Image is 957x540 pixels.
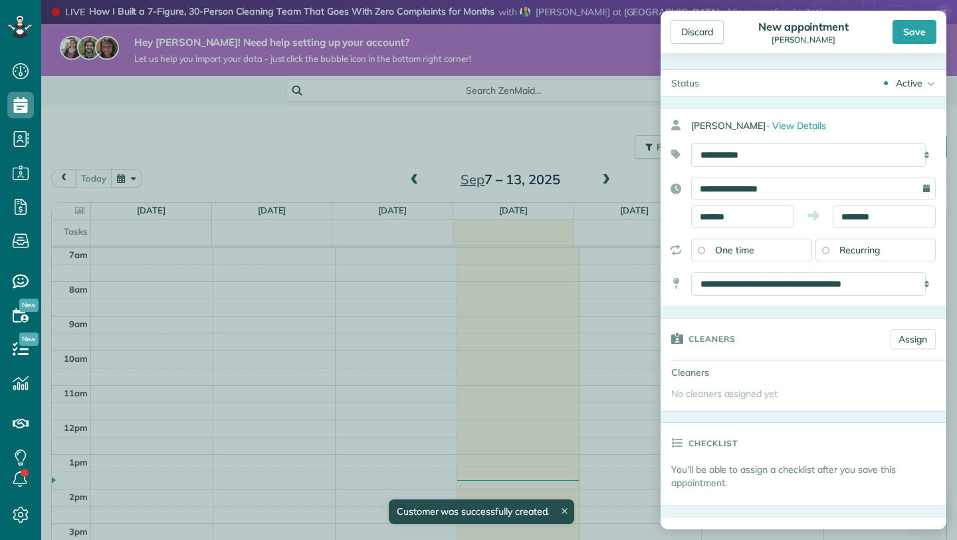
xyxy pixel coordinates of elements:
[772,120,826,132] span: View Details
[19,333,39,346] span: New
[671,463,946,489] p: You’ll be able to assign a checklist after you save this appointment.
[19,299,39,312] span: New
[389,499,575,524] div: Customer was successfully created.
[754,20,853,33] div: New appointment
[689,319,736,358] h3: Cleaners
[671,388,778,400] span: No cleaners assigned yet
[698,247,704,253] input: One time
[896,76,922,90] div: Active
[661,360,754,384] div: Cleaners
[671,20,724,44] div: Discard
[893,20,936,44] div: Save
[767,120,769,132] span: ·
[689,423,738,463] h3: Checklist
[691,114,946,138] div: [PERSON_NAME]
[754,35,853,45] div: [PERSON_NAME]
[715,244,754,256] span: One time
[822,247,829,253] input: Recurring
[890,329,936,349] a: Assign
[661,70,710,96] div: Status
[839,244,881,256] span: Recurring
